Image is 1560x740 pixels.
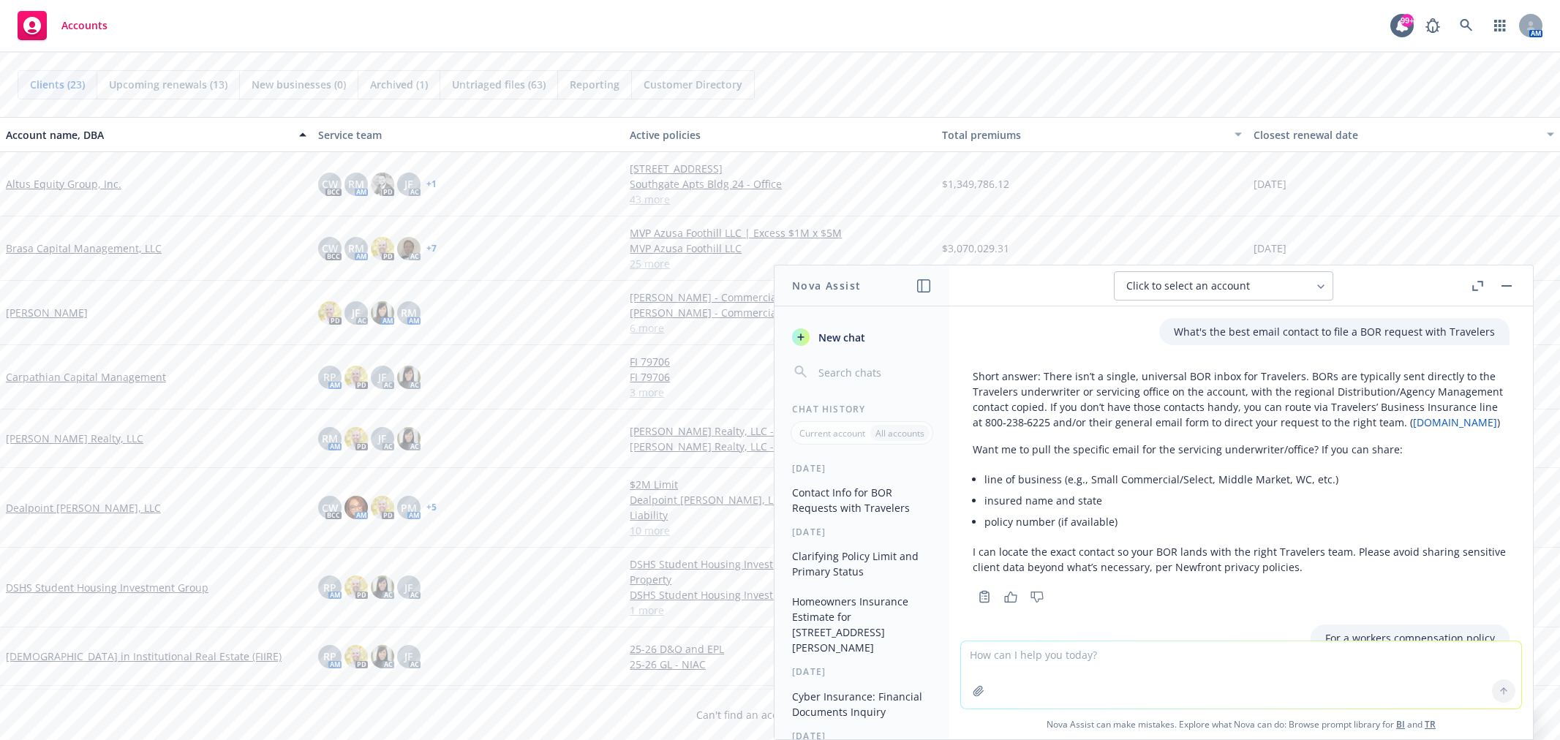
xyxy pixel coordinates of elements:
[6,580,208,595] a: DSHS Student Housing Investment Group
[6,176,121,192] a: Altus Equity Group, Inc.
[775,526,949,538] div: [DATE]
[984,469,1510,490] li: line of business (e.g., Small Commercial/Select, Middle Market, WC, etc.)
[973,442,1510,457] p: Want me to pull the specific email for the servicing underwriter/office? If you can share:
[6,649,282,664] a: [DEMOGRAPHIC_DATA] in Institutional Real Estate (FIIRE)
[1254,127,1538,143] div: Closest renewal date
[570,77,619,92] span: Reporting
[775,665,949,678] div: [DATE]
[252,77,346,92] span: New businesses (0)
[1174,324,1495,339] p: What's the best email contact to file a BOR request with Travelers
[786,684,938,724] button: Cyber Insurance: Financial Documents Inquiry
[630,161,930,176] a: [STREET_ADDRESS]
[1413,415,1497,429] a: [DOMAIN_NAME]
[6,431,143,446] a: [PERSON_NAME] Realty, LLC
[426,180,437,189] a: + 1
[630,657,930,672] a: 25-26 GL - NIAC
[624,117,936,152] button: Active policies
[799,427,865,439] p: Current account
[370,77,428,92] span: Archived (1)
[371,173,394,196] img: photo
[792,278,861,293] h1: Nova Assist
[630,439,930,454] a: [PERSON_NAME] Realty, LLC - General Liability
[348,241,364,256] span: RM
[630,492,930,523] a: Dealpoint [PERSON_NAME], LLC - General Partnership Liability
[942,176,1009,192] span: $1,349,786.12
[630,192,930,207] a: 43 more
[1114,271,1333,301] button: Click to select an account
[984,511,1510,532] li: policy number (if available)
[1418,11,1447,40] a: Report a Bug
[109,77,227,92] span: Upcoming renewals (13)
[371,496,394,519] img: photo
[322,431,338,446] span: RM
[401,305,417,320] span: RM
[322,176,338,192] span: CW
[30,77,85,92] span: Clients (23)
[371,645,394,668] img: photo
[397,366,421,389] img: photo
[630,641,930,657] a: 25-26 D&O and EPL
[630,305,930,320] a: [PERSON_NAME] - Commercial Package
[344,645,368,668] img: photo
[786,589,938,660] button: Homeowners Insurance Estimate for [STREET_ADDRESS][PERSON_NAME]
[397,427,421,450] img: photo
[322,241,338,256] span: CW
[1254,176,1286,192] span: [DATE]
[630,320,930,336] a: 6 more
[6,500,161,516] a: Dealpoint [PERSON_NAME], LLC
[348,176,364,192] span: RM
[312,117,625,152] button: Service team
[322,500,338,516] span: CW
[630,127,930,143] div: Active policies
[371,237,394,260] img: photo
[6,369,166,385] a: Carpathian Capital Management
[786,480,938,520] button: Contact Info for BOR Requests with Travelers
[978,590,991,603] svg: Copy to clipboard
[452,77,546,92] span: Untriaged files (63)
[630,587,930,603] a: DSHS Student Housing Investment Group - Excess Liability
[942,127,1226,143] div: Total premiums
[815,362,932,382] input: Search chats
[775,403,949,415] div: Chat History
[61,20,108,31] span: Accounts
[6,241,162,256] a: Brasa Capital Management, LLC
[936,117,1248,152] button: Total premiums
[426,244,437,253] a: + 7
[344,575,368,599] img: photo
[397,237,421,260] img: photo
[1396,718,1405,730] a: BI
[344,427,368,450] img: photo
[630,290,930,305] a: [PERSON_NAME] - Commercial Umbrella
[12,5,113,46] a: Accounts
[630,385,930,400] a: 3 more
[378,431,386,446] span: JF
[815,330,865,345] span: New chat
[942,241,1009,256] span: $3,070,029.31
[973,544,1510,575] p: I can locate the exact contact so your BOR lands with the right Travelers team. Please avoid shar...
[696,707,864,722] span: Can't find an account?
[6,127,290,143] div: Account name, DBA
[630,556,930,587] a: DSHS Student Housing Investment Group - Commercial Property
[404,580,412,595] span: JF
[1254,241,1286,256] span: [DATE]
[630,225,930,241] a: MVP Azusa Foothill LLC | Excess $1M x $5M
[786,544,938,584] button: Clarifying Policy Limit and Primary Status
[875,427,924,439] p: All accounts
[786,324,938,350] button: New chat
[344,366,368,389] img: photo
[1485,11,1515,40] a: Switch app
[630,369,930,385] a: FI 79706
[378,369,386,385] span: JF
[401,500,417,516] span: PM
[344,496,368,519] img: photo
[404,176,412,192] span: JF
[955,709,1527,739] span: Nova Assist can make mistakes. Explore what Nova can do: Browse prompt library for and
[323,649,336,664] span: RP
[1248,117,1560,152] button: Closest renewal date
[644,77,742,92] span: Customer Directory
[404,649,412,664] span: JF
[371,575,394,599] img: photo
[371,301,394,325] img: photo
